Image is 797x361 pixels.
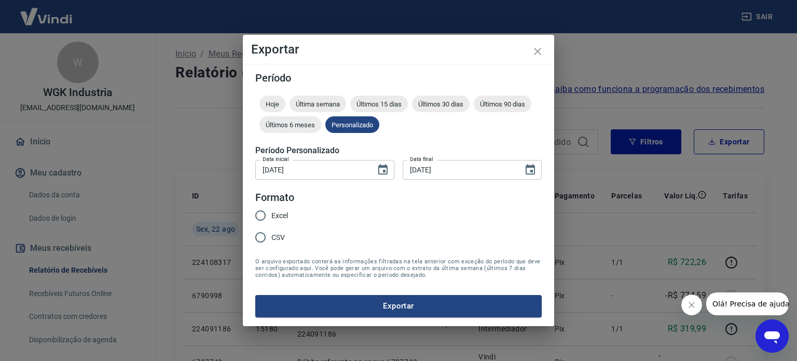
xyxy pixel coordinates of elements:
input: DD/MM/YYYY [403,160,516,179]
iframe: Botão para abrir a janela de mensagens [755,319,789,353]
span: Última semana [290,100,346,108]
button: close [525,39,550,64]
div: Última semana [290,96,346,112]
iframe: Fechar mensagem [681,295,702,315]
div: Hoje [259,96,285,112]
span: Olá! Precisa de ajuda? [6,7,87,16]
button: Choose date, selected date is 22 de ago de 2025 [520,159,541,180]
span: Últimos 15 dias [350,100,408,108]
h5: Período [255,73,542,83]
span: O arquivo exportado conterá as informações filtradas na tela anterior com exceção do período que ... [255,258,542,278]
span: Personalizado [325,121,379,129]
legend: Formato [255,190,294,205]
input: DD/MM/YYYY [255,160,368,179]
label: Data inicial [263,155,289,163]
div: Últimos 30 dias [412,96,470,112]
iframe: Mensagem da empresa [706,292,789,315]
span: Últimos 90 dias [474,100,531,108]
h5: Período Personalizado [255,145,542,156]
div: Últimos 90 dias [474,96,531,112]
span: Hoje [259,100,285,108]
span: Últimos 30 dias [412,100,470,108]
span: Excel [271,210,288,221]
h4: Exportar [251,43,546,56]
label: Data final [410,155,433,163]
button: Exportar [255,295,542,317]
span: Últimos 6 meses [259,121,321,129]
div: Últimos 15 dias [350,96,408,112]
span: CSV [271,232,285,243]
button: Choose date, selected date is 22 de ago de 2025 [373,159,393,180]
div: Personalizado [325,116,379,133]
div: Últimos 6 meses [259,116,321,133]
